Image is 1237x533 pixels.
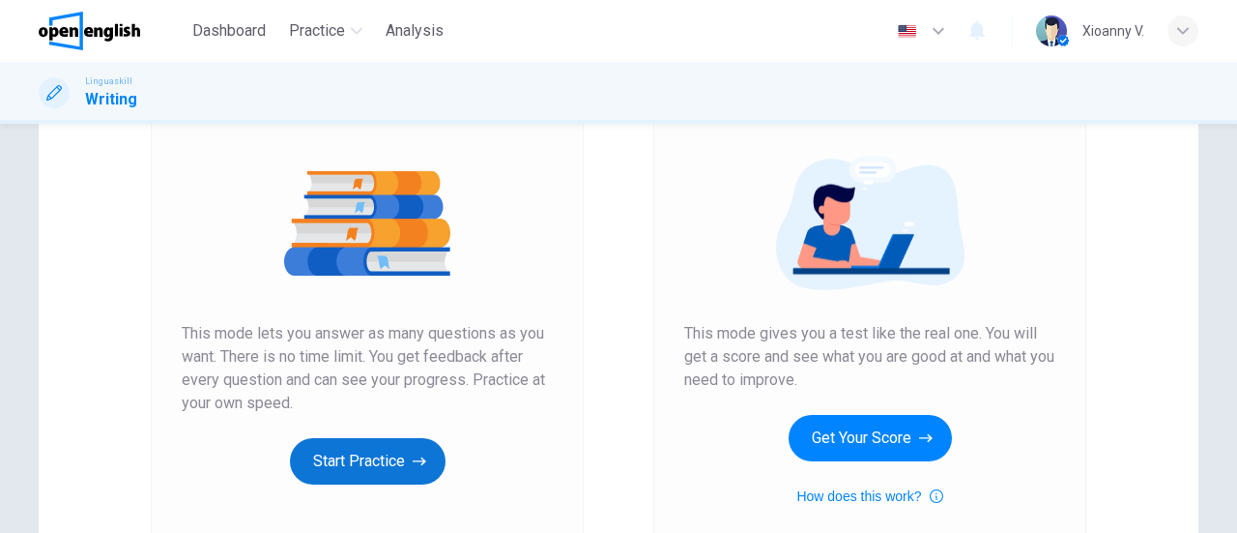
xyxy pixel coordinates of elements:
span: Dashboard [192,19,266,43]
a: OpenEnglish logo [39,12,185,50]
div: Xioanny V. [1082,19,1144,43]
button: How does this work? [796,485,942,508]
span: Analysis [386,19,444,43]
button: Dashboard [185,14,273,48]
span: Practice [289,19,345,43]
button: Practice [281,14,370,48]
button: Analysis [378,14,451,48]
img: OpenEnglish logo [39,12,140,50]
button: Get Your Score [789,415,952,461]
h1: Writing [85,88,137,111]
span: Linguaskill [85,74,132,88]
img: Profile picture [1036,15,1067,46]
button: Start Practice [290,438,446,485]
img: en [895,24,919,39]
span: This mode gives you a test like the real one. You will get a score and see what you are good at a... [684,322,1055,392]
span: This mode lets you answer as many questions as you want. There is no time limit. You get feedback... [182,322,553,415]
